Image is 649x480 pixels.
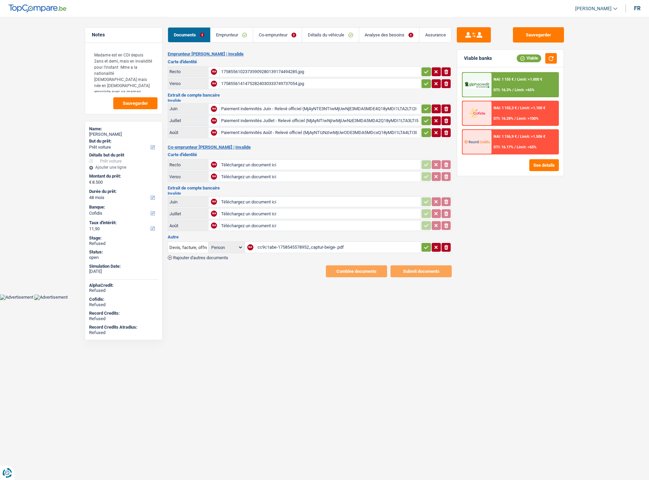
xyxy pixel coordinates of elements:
[211,106,217,112] div: NA
[89,325,158,330] div: Record Credits Atradius:
[89,283,158,288] div: AlphaCredit:
[168,192,452,195] h2: Invalide
[169,199,207,204] div: Juin
[221,104,419,114] div: Paiement indemnités Juin - Relevé officiel (MjAyNTE3NTIwMjUwNjE3MDA5MDE4Q18yMDI1LTA2LTI2IDAwOjAwO...
[89,180,91,185] span: €
[89,330,158,335] div: Refused
[419,28,451,42] a: Assurance
[390,265,452,277] button: Submit documents
[464,107,489,119] img: Cofidis
[517,77,542,82] span: Limit: >1.000 €
[89,220,157,226] label: Taux d'intérêt:
[169,81,207,86] div: Verso
[359,28,419,42] a: Analyse des besoins
[494,106,517,110] span: NAI: 1 155,3 €
[575,6,612,12] span: [PERSON_NAME]
[512,88,514,92] span: /
[517,145,536,149] span: Limit: <65%
[89,269,158,274] div: [DATE]
[221,116,419,126] div: Paiement indemnités Juillet - Relevé officiel (MjAyNTIwNjIwMjUwNzE3MDA5MDA2Q18yMDI1LTA3LTI5IDAwOj...
[211,222,217,229] div: NA
[253,28,302,42] a: Co-emprunteur
[517,116,538,121] span: Limit: <100%
[168,93,452,97] h3: Extrait de compte bancaire
[169,162,207,167] div: Recto
[211,199,217,205] div: NA
[169,106,207,111] div: Juin
[326,265,387,277] button: Combine documents
[634,5,640,12] div: fr
[169,118,207,123] div: Juillet
[89,316,158,321] div: Refused
[494,134,517,139] span: NAI: 1 156,9 €
[89,302,158,308] div: Refused
[34,295,68,300] img: Advertisement
[169,223,207,228] div: Août
[169,130,207,135] div: Août
[247,244,253,250] div: NA
[168,186,452,190] h3: Extrait de compte bancaire
[518,106,519,110] span: /
[464,55,492,61] div: Viable banks
[89,152,158,158] div: Détails but du prêt
[494,116,513,121] span: DTI: 16.28%
[89,189,157,194] label: Durée du prêt:
[92,32,155,38] h5: Notes
[169,174,207,179] div: Verso
[570,3,617,14] a: [PERSON_NAME]
[514,145,516,149] span: /
[89,255,158,260] div: open
[168,235,452,239] h3: Autre
[173,255,228,260] span: Rajouter d'autres documents
[168,28,210,42] a: Documents
[221,79,419,89] div: 17585561414752824030333749737054.jpg
[257,242,419,252] div: cc9c1abe-1758545578952_captur-beige-.pdf
[89,297,158,302] div: Cofidis:
[221,128,419,138] div: Paiement indemnités Août - Relevé officiel (MjAyNTIzNzIwMjUwODE3MDA5MDcxQ18yMDI1LTA4LTI3IDAwOjAwO...
[211,130,217,136] div: NA
[89,173,157,179] label: Montant du prêt:
[211,69,217,75] div: NA
[89,249,158,255] div: Status:
[515,77,516,82] span: /
[520,106,545,110] span: Limit: >1.100 €
[464,81,489,89] img: AlphaCredit
[529,159,559,171] button: See details
[513,27,564,43] button: Sauvegarder
[89,311,158,316] div: Record Credits:
[494,88,511,92] span: DTI: 16.3%
[168,255,228,260] button: Rajouter d'autres documents
[494,77,514,82] span: NAI: 1 155 €
[169,211,207,216] div: Juillet
[89,264,158,269] div: Simulation Date:
[169,69,207,74] div: Recto
[123,101,148,105] span: Sauvegarder
[515,88,534,92] span: Limit: <65%
[168,152,452,157] h3: Carte d'identité
[211,211,217,217] div: NA
[221,67,419,77] div: 17585561023735909280139174494285.jpg
[211,173,217,180] div: NA
[89,241,158,246] div: Refused
[89,126,158,132] div: Name:
[89,288,158,293] div: Refused
[89,235,158,241] div: Stage:
[464,135,489,148] img: Record Credits
[494,145,513,149] span: DTI: 16.17%
[168,51,452,57] h2: Emprunteur [PERSON_NAME] | Invalide
[211,81,217,87] div: NA
[302,28,359,42] a: Détails du véhicule
[211,28,253,42] a: Emprunteur
[520,134,545,139] span: Limit: >1.506 €
[514,116,516,121] span: /
[211,162,217,168] div: NA
[113,97,157,109] button: Sauvegarder
[211,118,217,124] div: NA
[89,204,157,210] label: Banque:
[517,54,541,62] div: Viable
[168,60,452,64] h3: Carte d'identité
[168,99,452,102] h2: Invalide
[168,145,452,150] h2: Co-emprunteur [PERSON_NAME] | Invalide
[89,132,158,137] div: [PERSON_NAME]
[89,138,157,144] label: But du prêt:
